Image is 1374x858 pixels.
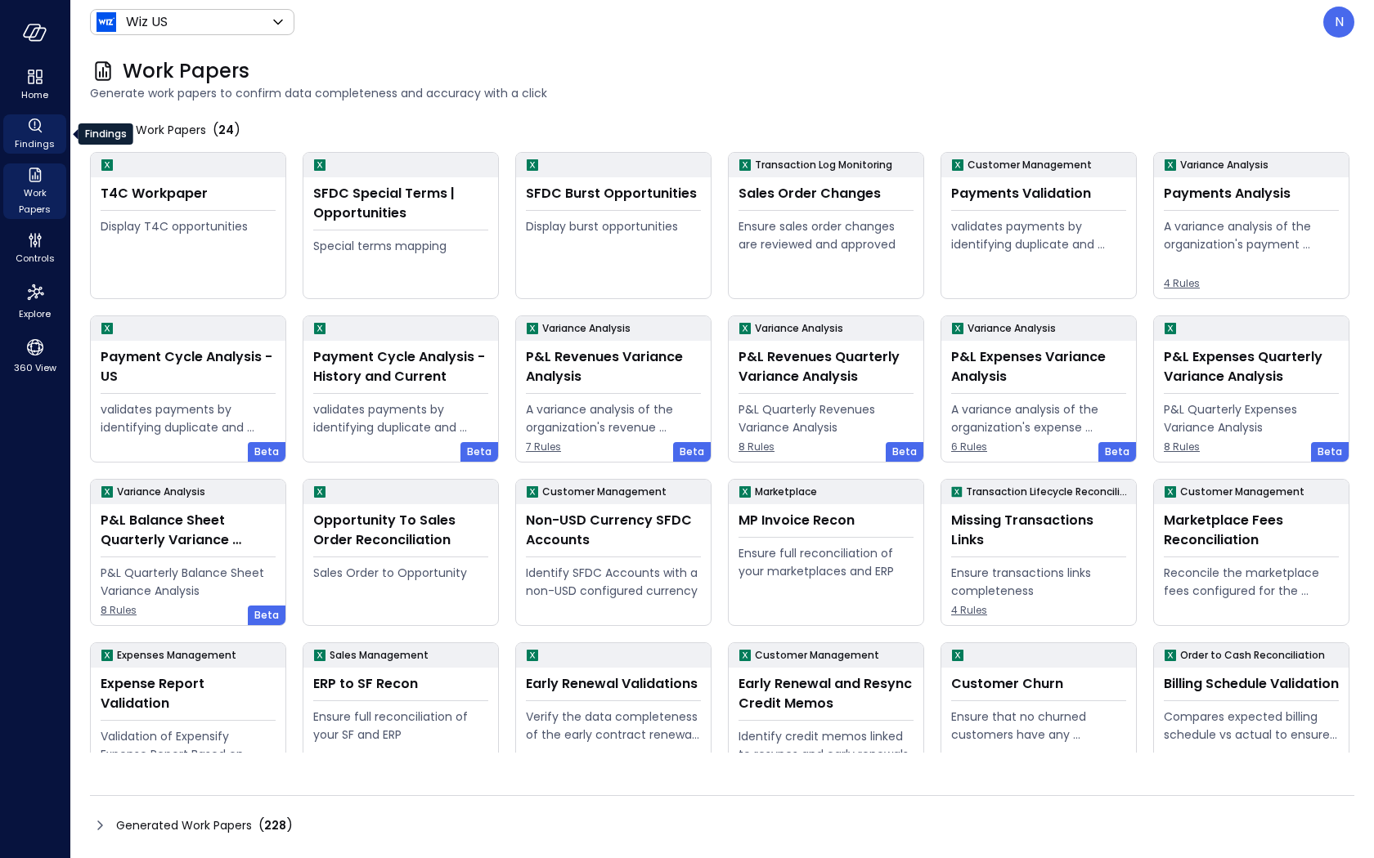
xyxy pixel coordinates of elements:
[1164,347,1339,387] div: P&L Expenses Quarterly Variance Analysis
[21,87,48,103] span: Home
[951,184,1126,203] div: Payments Validation
[951,400,1126,436] div: A variance analysis of the organization's expense accounts
[1164,511,1339,550] div: Marketplace Fees Reconciliation
[1164,674,1339,694] div: Billing Schedule Validation
[101,727,276,763] div: Validation of Expensify Expense Report Based on policy
[739,400,914,436] div: P&L Quarterly Revenues Variance Analysis
[1323,7,1354,38] div: Noy Vadai
[739,674,914,713] div: Early Renewal and Resync Credit Memos
[1180,157,1268,173] p: Variance Analysis
[101,184,276,203] div: T4C Workpaper
[951,439,1126,455] span: 6 Rules
[968,157,1092,173] p: Customer Management
[739,347,914,387] div: P&L Revenues Quarterly Variance Analysis
[123,58,249,84] span: Work Papers
[313,237,488,255] div: Special terms mapping
[1164,439,1339,455] span: 8 Rules
[1318,444,1342,460] span: Beta
[313,708,488,744] div: Ensure full reconciliation of your SF and ERP
[739,439,914,455] span: 8 Rules
[526,184,701,203] div: SFDC Burst Opportunities
[1164,708,1339,744] div: Compares expected billing schedule vs actual to ensure timely and compliant invoicing
[467,444,492,460] span: Beta
[951,708,1126,744] div: Ensure that no churned customers have any remaining open invoices
[951,217,1126,253] div: validates payments by identifying duplicate and erroneous entries.
[3,65,66,105] div: Home
[739,511,914,530] div: MP Invoice Recon
[218,122,234,138] span: 24
[101,602,276,619] span: 8 Rules
[101,674,276,713] div: Expense Report Validation
[1164,217,1339,253] div: A variance analysis of the organization's payment transactions
[254,444,279,460] span: Beta
[14,360,56,376] span: 360 View
[526,347,701,387] div: P&L Revenues Variance Analysis
[3,333,66,378] div: 360 View
[755,157,892,173] p: Transaction Log Monitoring
[755,320,843,337] p: Variance Analysis
[739,184,914,203] div: Sales Order Changes
[951,602,1126,619] span: 4 Rules
[254,607,279,623] span: Beta
[526,217,701,235] div: Display burst opportunities
[313,184,488,223] div: SFDC Special Terms | Opportunities
[313,564,488,582] div: Sales Order to Opportunity
[951,511,1126,550] div: Missing Transactions Links
[892,444,917,460] span: Beta
[968,320,1056,337] p: Variance Analysis
[1105,444,1129,460] span: Beta
[1335,12,1344,32] p: N
[542,484,667,500] p: Customer Management
[313,347,488,387] div: Payment Cycle Analysis - History and Current
[79,123,133,145] div: Findings
[10,185,60,217] span: Work Papers
[313,674,488,694] div: ERP to SF Recon
[16,250,55,266] span: Controls
[951,674,1126,694] div: Customer Churn
[264,817,286,833] span: 228
[526,400,701,436] div: A variance analysis of the organization's revenue accounts
[951,564,1126,600] div: Ensure transactions links completeness
[330,647,429,664] p: Sales Management
[526,708,701,744] div: Verify the data completeness of the early contract renewal process
[101,511,276,550] div: P&L Balance Sheet Quarterly Variance Analysis
[15,136,55,152] span: Findings
[542,320,631,337] p: Variance Analysis
[3,114,66,154] div: Findings
[1164,400,1339,436] div: P&L Quarterly Expenses Variance Analysis
[739,727,914,763] div: Identify credit memos linked to resyncs and early renewals
[117,647,236,664] p: Expenses Management
[526,674,701,694] div: Early Renewal Validations
[526,511,701,550] div: Non-USD Currency SFDC Accounts
[19,306,51,322] span: Explore
[258,816,293,835] div: ( )
[101,217,276,235] div: Display T4C opportunities
[1164,275,1339,292] span: 4 Rules
[97,12,116,32] img: Icon
[1164,564,1339,600] div: Reconcile the marketplace fees configured for the Opportunity to the actual fees being paid
[739,217,914,253] div: Ensure sales order changes are reviewed and approved
[3,163,66,219] div: Work Papers
[755,484,817,500] p: Marketplace
[1180,484,1304,500] p: Customer Management
[313,400,488,436] div: validates payments by identifying duplicate and erroneous entries.
[116,816,252,834] span: Generated Work Papers
[3,278,66,324] div: Explore
[951,347,1126,387] div: P&L Expenses Variance Analysis
[526,439,701,455] span: 7 Rules
[739,544,914,580] div: Ensure full reconciliation of your marketplaces and ERP
[101,400,276,436] div: validates payments by identifying duplicate and erroneous entries.
[90,84,1354,102] span: Generate work papers to confirm data completeness and accuracy with a click
[101,347,276,387] div: Payment Cycle Analysis - US
[213,120,240,140] div: ( )
[526,564,701,600] div: Identify SFDC Accounts with a non-USD configured currency
[966,484,1129,500] p: Transaction Lifecycle Reconciliation
[1164,184,1339,203] div: Payments Analysis
[116,121,206,139] span: My Work Papers
[101,564,276,600] div: P&L Quarterly Balance Sheet Variance Analysis
[313,511,488,550] div: Opportunity To Sales Order Reconciliation
[117,484,205,500] p: Variance Analysis
[755,647,879,664] p: Customer Management
[3,229,66,268] div: Controls
[126,12,168,32] p: Wiz US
